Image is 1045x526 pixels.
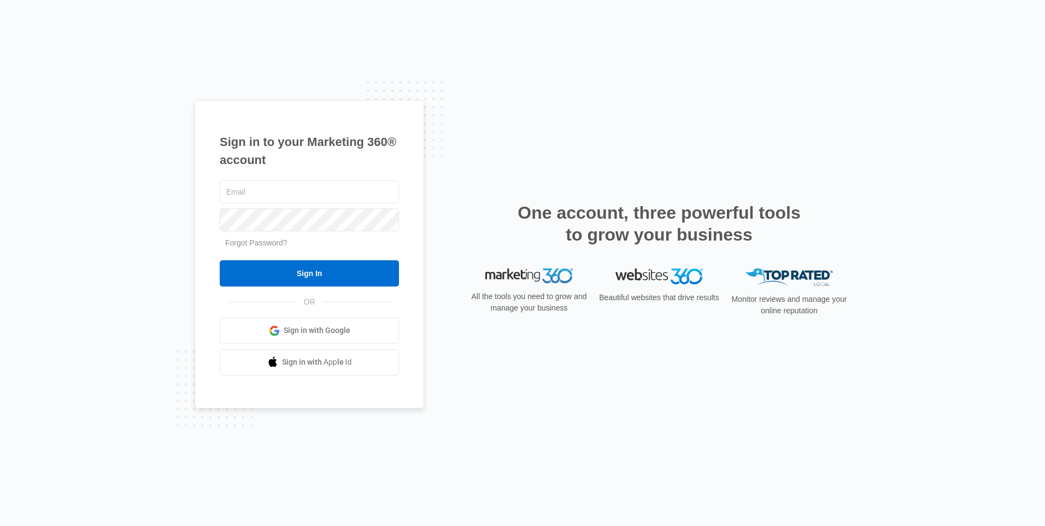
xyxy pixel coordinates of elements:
[296,296,323,308] span: OR
[282,356,352,368] span: Sign in with Apple Id
[745,268,833,287] img: Top Rated Local
[728,294,850,317] p: Monitor reviews and manage your online reputation
[220,318,399,344] a: Sign in with Google
[284,325,350,336] span: Sign in with Google
[468,291,590,314] p: All the tools you need to grow and manage your business
[220,180,399,203] input: Email
[225,238,287,247] a: Forgot Password?
[220,260,399,287] input: Sign In
[514,202,804,246] h2: One account, three powerful tools to grow your business
[220,133,399,169] h1: Sign in to your Marketing 360® account
[485,268,573,284] img: Marketing 360
[598,292,720,303] p: Beautiful websites that drive results
[615,268,703,284] img: Websites 360
[220,349,399,376] a: Sign in with Apple Id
